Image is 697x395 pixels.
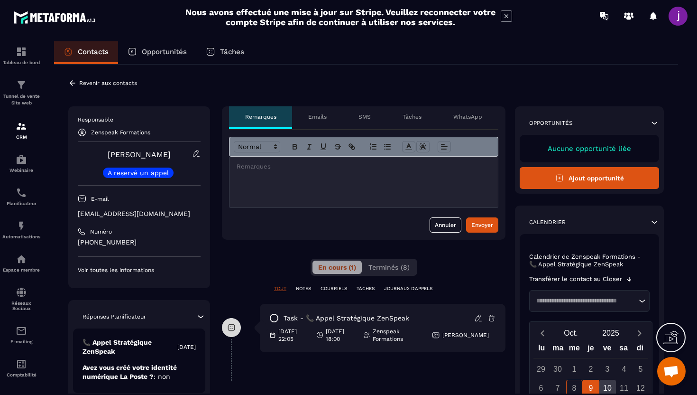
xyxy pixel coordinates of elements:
p: [PHONE_NUMBER] [78,238,201,247]
p: Calendrier de Zenspeak Formations - 📞 Appel Stratégique ZenSpeak [529,253,650,268]
div: 2 [583,361,599,377]
div: lu [533,341,550,358]
div: 30 [550,361,566,377]
a: accountantaccountantComptabilité [2,351,40,385]
p: Tâches [220,47,244,56]
p: Numéro [90,228,112,235]
div: ma [550,341,567,358]
a: formationformationTunnel de vente Site web [2,72,40,113]
a: Contacts [54,41,118,64]
p: Revenir aux contacts [79,80,137,86]
div: ve [599,341,615,358]
p: Automatisations [2,234,40,239]
p: Tunnel de vente Site web [2,93,40,106]
p: Espace membre [2,267,40,273]
p: Zenspeak Formations [91,129,150,136]
p: Avez vous créé votre identité numérique La Poste ? [83,363,196,381]
button: Open years overlay [591,325,631,341]
p: Comptabilité [2,372,40,377]
span: Terminés (8) [368,263,410,271]
span: En cours (1) [318,263,356,271]
a: schedulerschedulerPlanificateur [2,180,40,213]
a: emailemailE-mailing [2,318,40,351]
p: Calendrier [529,218,566,226]
a: formationformationTableau de bord [2,39,40,72]
div: 1 [566,361,583,377]
img: social-network [16,287,27,298]
p: Webinaire [2,168,40,173]
p: Opportunités [142,47,187,56]
span: : non [154,373,170,380]
div: Ouvrir le chat [657,357,686,386]
p: SMS [358,113,371,121]
div: 5 [633,361,649,377]
p: Remarques [245,113,276,121]
img: email [16,325,27,337]
button: Ajout opportunité [520,167,659,189]
p: Réponses Planificateur [83,313,146,320]
p: E-mailing [2,339,40,344]
p: Emails [308,113,327,121]
p: CRM [2,134,40,140]
button: Open months overlay [551,325,591,341]
div: je [583,341,599,358]
img: automations [16,220,27,232]
p: TÂCHES [357,285,375,292]
p: Réseaux Sociaux [2,301,40,311]
a: [PERSON_NAME] [108,150,171,159]
a: automationsautomationsEspace membre [2,246,40,280]
button: Envoyer [466,217,498,233]
p: E-mail [91,195,109,203]
a: automationsautomationsAutomatisations [2,213,40,246]
button: Previous month [533,327,551,339]
p: Responsable [78,116,201,123]
p: [DATE] [177,343,196,351]
img: accountant [16,358,27,370]
p: JOURNAUX D'APPELS [384,285,432,292]
button: Annuler [430,217,461,233]
a: Opportunités [118,41,196,64]
p: Zenspeak Formations [373,328,424,343]
p: Voir toutes les informations [78,266,201,274]
p: Planificateur [2,201,40,206]
img: formation [16,79,27,91]
p: Tâches [403,113,422,121]
div: sa [615,341,632,358]
img: automations [16,254,27,265]
img: automations [16,154,27,165]
p: WhatsApp [453,113,482,121]
h2: Nous avons effectué une mise à jour sur Stripe. Veuillez reconnecter votre compte Stripe afin de ... [185,7,496,27]
img: formation [16,121,27,132]
div: Search for option [529,290,650,312]
div: 3 [599,361,616,377]
p: NOTES [296,285,311,292]
div: me [566,341,583,358]
button: Next month [631,327,648,339]
a: social-networksocial-networkRéseaux Sociaux [2,280,40,318]
a: formationformationCRM [2,113,40,147]
p: Contacts [78,47,109,56]
p: task - 📞 Appel Stratégique ZenSpeak [284,314,409,323]
img: logo [13,9,99,26]
p: Tableau de bord [2,60,40,65]
p: TOUT [274,285,286,292]
button: Terminés (8) [363,261,415,274]
a: automationsautomationsWebinaire [2,147,40,180]
p: [EMAIL_ADDRESS][DOMAIN_NAME] [78,209,201,218]
img: formation [16,46,27,57]
div: 4 [616,361,633,377]
input: Search for option [533,296,636,306]
div: Envoyer [471,220,493,230]
p: Opportunités [529,119,573,127]
p: A reservé un appel [108,169,169,176]
p: [DATE] 18:00 [326,328,356,343]
button: En cours (1) [312,261,362,274]
div: 29 [533,361,550,377]
div: di [632,341,648,358]
p: Transférer le contact au Closer [529,275,622,283]
p: [DATE] 22:05 [278,328,309,343]
p: [PERSON_NAME] [442,331,489,339]
a: Tâches [196,41,254,64]
img: scheduler [16,187,27,198]
p: 📞 Appel Stratégique ZenSpeak [83,338,177,356]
